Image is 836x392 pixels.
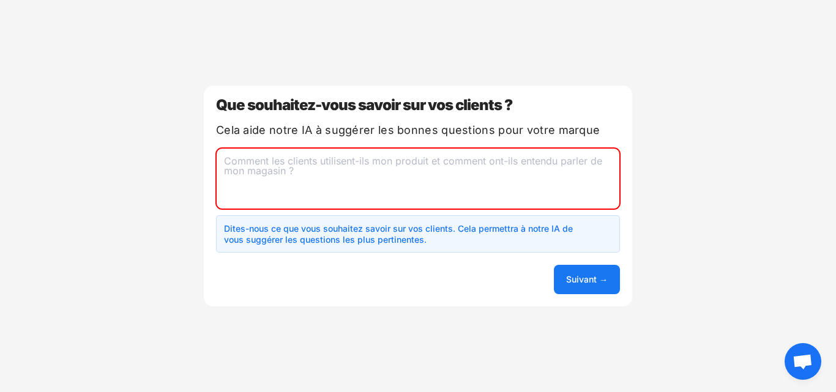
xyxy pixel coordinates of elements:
font: Dites-nous ce que vous souhaitez savoir sur vos clients. Cela permettra à notre IA de vous suggér... [224,223,575,245]
div: Ouvrir le chat [785,343,821,380]
font: Cela aide notre IA à suggérer les bonnes questions pour votre marque [216,124,600,136]
font: Que souhaitez-vous savoir sur vos clients ? [216,96,512,114]
button: Suivant → [554,265,620,294]
font: Suivant → [566,274,608,284]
